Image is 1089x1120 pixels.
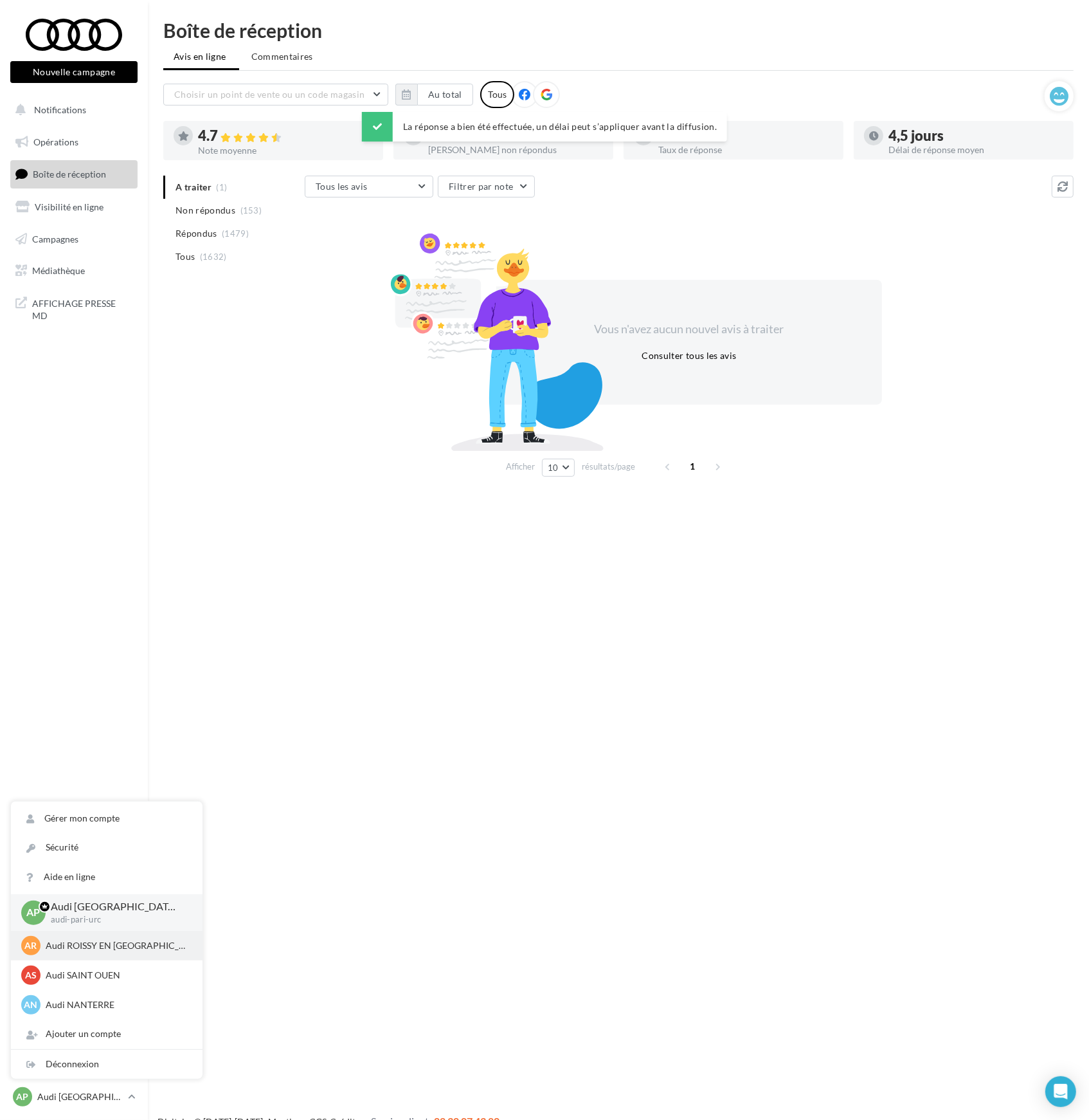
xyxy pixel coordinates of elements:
[46,998,187,1011] p: Audi NANTERRE
[8,226,140,253] a: Campagnes
[582,461,635,473] span: résultats/page
[175,250,195,263] span: Tous
[11,863,203,892] a: Aide en ligne
[888,129,1063,143] div: 4,5 jours
[46,939,187,952] p: Audi ROISSY EN [GEOGRAPHIC_DATA]
[506,461,535,473] span: Afficher
[480,81,514,108] div: Tous
[163,84,388,106] button: Choisir un point de vente ou un code magasin
[222,228,249,239] span: (1479)
[37,1090,123,1103] p: Audi [GEOGRAPHIC_DATA] 17
[198,146,373,155] div: Note moyenne
[200,252,227,262] span: (1632)
[175,204,235,217] span: Non répondus
[11,1020,203,1049] div: Ajouter un compte
[8,129,140,156] a: Opérations
[888,145,1063,154] div: Délai de réponse moyen
[636,348,741,363] button: Consulter tous les avis
[10,61,138,83] button: Nouvelle campagne
[8,160,140,188] a: Boîte de réception
[198,129,373,143] div: 4.7
[24,998,38,1011] span: AN
[51,899,182,914] p: Audi [GEOGRAPHIC_DATA] 17
[417,84,473,106] button: Au total
[658,129,833,143] div: 91 %
[27,905,40,920] span: AP
[32,265,85,276] span: Médiathèque
[11,833,203,862] a: Sécurité
[8,257,140,284] a: Médiathèque
[51,914,182,926] p: audi-pari-urc
[32,233,78,244] span: Campagnes
[17,1090,29,1103] span: AP
[8,96,135,124] button: Notifications
[395,84,473,106] button: Au total
[46,969,187,982] p: Audi SAINT OUEN
[240,205,262,216] span: (153)
[316,181,368,192] span: Tous les avis
[1045,1076,1076,1107] div: Open Intercom Messenger
[438,176,535,197] button: Filtrer par note
[34,104,86,115] span: Notifications
[8,289,140,327] a: AFFICHAGE PRESSE MD
[25,939,37,952] span: AR
[251,50,313,63] span: Commentaires
[548,463,559,473] span: 10
[175,227,217,240] span: Répondus
[25,969,37,982] span: AS
[579,321,800,338] div: Vous n'avez aucun nouvel avis à traiter
[11,1050,203,1079] div: Déconnexion
[683,456,703,477] span: 1
[163,21,1074,40] div: Boîte de réception
[11,804,203,833] a: Gérer mon compte
[542,459,575,477] button: 10
[174,89,364,100] span: Choisir un point de vente ou un code magasin
[362,112,727,142] div: La réponse a bien été effectuée, un délai peut s’appliquer avant la diffusion.
[305,176,433,197] button: Tous les avis
[658,145,833,154] div: Taux de réponse
[33,136,78,147] span: Opérations
[8,194,140,221] a: Visibilité en ligne
[35,201,104,212] span: Visibilité en ligne
[10,1085,138,1109] a: AP Audi [GEOGRAPHIC_DATA] 17
[32,295,132,322] span: AFFICHAGE PRESSE MD
[33,169,106,179] span: Boîte de réception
